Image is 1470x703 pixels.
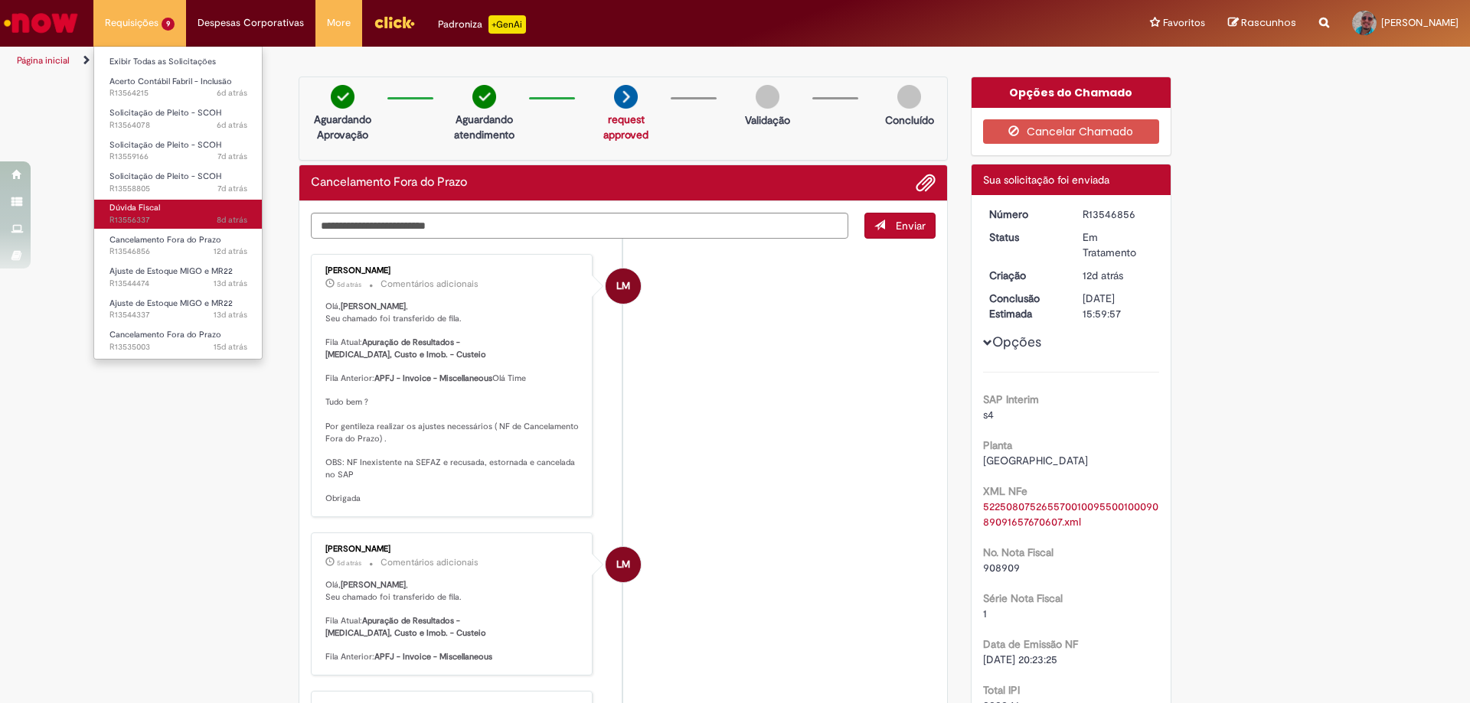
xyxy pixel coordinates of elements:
span: Solicitação de Pleito - SCOH [109,107,221,119]
a: Aberto R13546856 : Cancelamento Fora do Prazo [94,232,263,260]
a: Rascunhos [1228,16,1296,31]
a: Aberto R13544337 : Ajuste de Estoque MIGO e MR22 [94,295,263,324]
b: Planta [983,438,1012,452]
span: 6d atrás [217,87,247,99]
time: 24/09/2025 16:53:48 [217,87,247,99]
span: Enviar [896,219,926,233]
p: Aguardando atendimento [447,112,521,142]
a: Aberto R13564078 : Solicitação de Pleito - SCOH [94,105,263,133]
time: 25/09/2025 11:09:07 [337,280,361,289]
time: 17/09/2025 15:29:46 [214,309,247,321]
span: Ajuste de Estoque MIGO e MR22 [109,298,233,309]
span: R13546856 [109,246,247,258]
img: img-circle-grey.png [897,85,921,109]
div: Em Tratamento [1083,229,1154,260]
span: Acerto Contábil Fabril - Inclusão [109,76,232,87]
b: APFJ - Invoice - Miscellaneous [374,651,492,662]
p: +GenAi [488,15,526,34]
time: 18/09/2025 11:59:54 [1083,269,1123,282]
span: R13544474 [109,278,247,290]
span: R13559166 [109,151,247,163]
span: Solicitação de Pleito - SCOH [109,171,221,182]
textarea: Digite sua mensagem aqui... [311,213,848,239]
b: [PERSON_NAME] [341,579,406,591]
span: Favoritos [1163,15,1205,31]
span: 9 [162,18,175,31]
h2: Cancelamento Fora do Prazo Histórico de tíquete [311,176,467,190]
dt: Conclusão Estimada [978,291,1072,321]
a: request approved [603,112,648,142]
time: 24/09/2025 16:33:05 [217,119,247,131]
span: 5d atrás [337,280,361,289]
span: 15d atrás [214,341,247,353]
small: Comentários adicionais [381,556,479,569]
span: 1 [983,607,987,620]
span: 12d atrás [1083,269,1123,282]
div: [PERSON_NAME] [325,266,580,275]
div: Opções do Chamado [972,77,1171,108]
div: Luciana Mauruto [606,547,641,582]
span: [PERSON_NAME] [1381,16,1459,29]
b: [PERSON_NAME] [341,301,406,312]
b: SAP Interim [983,392,1039,406]
a: Página inicial [17,54,70,67]
span: Rascunhos [1241,15,1296,30]
div: [DATE] 15:59:57 [1083,291,1154,321]
span: 13d atrás [214,309,247,321]
button: Enviar [864,213,936,239]
time: 23/09/2025 13:59:19 [217,151,247,162]
span: [GEOGRAPHIC_DATA] [983,454,1088,467]
span: Dúvida Fiscal [109,202,160,213]
span: 7d atrás [217,151,247,162]
span: Ajuste de Estoque MIGO e MR22 [109,265,233,277]
img: check-circle-green.png [331,85,354,109]
p: Concluído [885,112,934,128]
a: Aberto R13544474 : Ajuste de Estoque MIGO e MR22 [94,263,263,291]
span: Cancelamento Fora do Prazo [109,234,221,246]
img: check-circle-green.png [472,85,496,109]
span: s4 [983,408,994,421]
a: Aberto R13564215 : Acerto Contábil Fabril - Inclusão [94,73,263,102]
span: Requisições [105,15,158,31]
div: [PERSON_NAME] [325,545,580,554]
time: 15/09/2025 11:08:07 [214,341,247,353]
b: APFJ - Invoice - Miscellaneous [374,373,492,384]
button: Cancelar Chamado [983,119,1160,144]
a: Aberto R13559166 : Solicitação de Pleito - SCOH [94,137,263,165]
img: img-circle-grey.png [756,85,779,109]
dt: Status [978,229,1072,245]
span: R13564078 [109,119,247,132]
small: Comentários adicionais [381,278,479,291]
span: 5d atrás [337,558,361,568]
span: 12d atrás [214,246,247,257]
a: Aberto R13558805 : Solicitação de Pleito - SCOH [94,168,263,197]
time: 17/09/2025 15:48:54 [214,278,247,289]
b: Data de Emissão NF [983,637,1078,651]
a: Exibir Todas as Solicitações [94,54,263,70]
div: 18/09/2025 11:59:54 [1083,268,1154,283]
span: Solicitação de Pleito - SCOH [109,139,221,151]
span: R13556337 [109,214,247,226]
b: No. Nota Fiscal [983,545,1053,559]
span: LM [616,546,630,583]
a: Aberto R13556337 : Dúvida Fiscal [94,200,263,228]
time: 25/09/2025 11:09:06 [337,558,361,568]
b: Apuração de Resultados - [MEDICAL_DATA], Custo e Imob. - Custeio [325,337,486,360]
img: arrow-next.png [614,85,638,109]
img: ServiceNow [2,8,80,38]
p: Olá, , Seu chamado foi transferido de fila. Fila Atual: Fila Anterior: Olá Time Tudo bem ? Por ge... [325,301,580,505]
span: 8d atrás [217,214,247,226]
span: 7d atrás [217,183,247,194]
time: 23/09/2025 12:10:28 [217,183,247,194]
span: 6d atrás [217,119,247,131]
span: R13535003 [109,341,247,353]
b: XML NFe [983,484,1027,498]
span: More [327,15,351,31]
p: Validação [745,112,790,128]
a: Aberto R13535003 : Cancelamento Fora do Prazo [94,327,263,355]
span: Sua solicitação foi enviada [983,173,1109,187]
div: Padroniza [438,15,526,34]
span: 908909 [983,561,1020,574]
span: LM [616,268,630,304]
span: Despesas Corporativas [198,15,304,31]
